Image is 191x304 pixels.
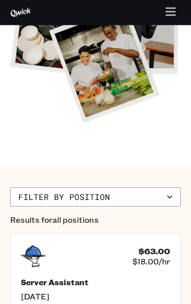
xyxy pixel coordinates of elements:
h5: Server Assistant [21,278,170,288]
span: [DATE] [21,292,170,302]
p: Results for all positions [10,215,99,225]
span: $18.00/hr [132,257,170,267]
h4: $63.00 [139,247,170,257]
button: Filter by position [10,188,181,207]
